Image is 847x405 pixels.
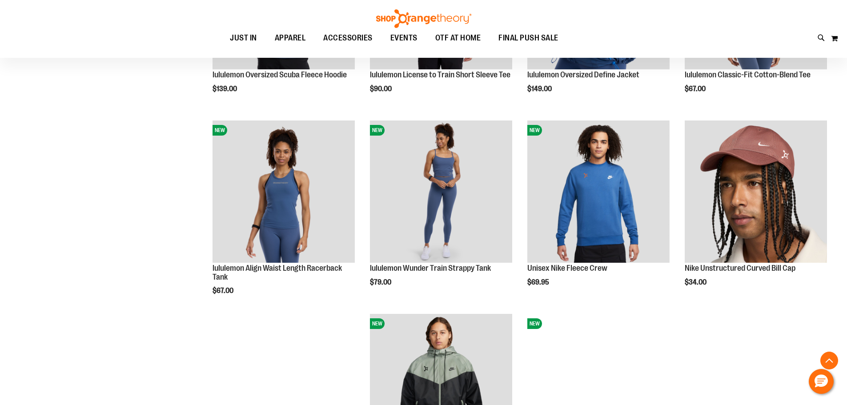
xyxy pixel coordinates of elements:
[527,278,550,286] span: $69.95
[213,287,235,295] span: $67.00
[208,116,359,317] div: product
[498,28,558,48] span: FINAL PUSH SALE
[685,120,827,263] img: Nike Unstructured Curved Bill Cap
[213,120,355,264] a: lululemon Align Waist Length Racerback TankNEW
[370,278,393,286] span: $79.00
[490,28,567,48] a: FINAL PUSH SALE
[527,318,542,329] span: NEW
[314,28,381,48] a: ACCESSORIES
[230,28,257,48] span: JUST IN
[820,352,838,369] button: Back To Top
[527,120,670,264] a: Unisex Nike Fleece CrewNEW
[213,70,347,79] a: lululemon Oversized Scuba Fleece Hoodie
[527,125,542,136] span: NEW
[685,85,707,93] span: $67.00
[523,116,674,309] div: product
[370,85,393,93] span: $90.00
[213,85,238,93] span: $139.00
[370,125,385,136] span: NEW
[370,120,512,263] img: lululemon Wunder Train Strappy Tank
[375,9,473,28] img: Shop Orangetheory
[809,369,834,394] button: Hello, have a question? Let’s chat.
[213,264,342,281] a: lululemon Align Waist Length Racerback Tank
[266,28,315,48] a: APPAREL
[685,264,795,273] a: Nike Unstructured Curved Bill Cap
[680,116,831,309] div: product
[390,28,417,48] span: EVENTS
[213,125,227,136] span: NEW
[381,28,426,48] a: EVENTS
[527,85,553,93] span: $149.00
[323,28,373,48] span: ACCESSORIES
[370,70,510,79] a: lululemon License to Train Short Sleeve Tee
[370,318,385,329] span: NEW
[685,70,811,79] a: lululemon Classic-Fit Cotton-Blend Tee
[685,120,827,264] a: Nike Unstructured Curved Bill Cap
[527,264,607,273] a: Unisex Nike Fleece Crew
[370,264,491,273] a: lululemon Wunder Train Strappy Tank
[426,28,490,48] a: OTF AT HOME
[685,278,708,286] span: $34.00
[527,120,670,263] img: Unisex Nike Fleece Crew
[527,70,639,79] a: lululemon Oversized Define Jacket
[435,28,481,48] span: OTF AT HOME
[213,120,355,263] img: lululemon Align Waist Length Racerback Tank
[365,116,517,309] div: product
[370,120,512,264] a: lululemon Wunder Train Strappy TankNEW
[275,28,306,48] span: APPAREL
[221,28,266,48] a: JUST IN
